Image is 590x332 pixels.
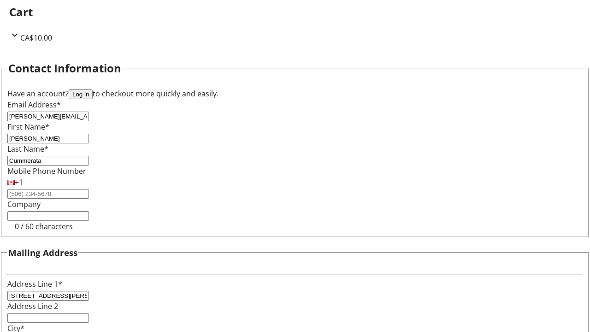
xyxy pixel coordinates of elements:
[7,122,49,132] label: First Name*
[7,166,86,176] label: Mobile Phone Number
[7,301,58,311] label: Address Line 2
[8,246,77,259] h3: Mailing Address
[69,89,93,99] button: Log in
[7,144,48,154] label: Last Name*
[7,199,41,209] label: Company
[7,291,89,301] input: Address
[8,60,121,77] h2: Contact Information
[7,100,61,110] label: Email Address*
[20,33,52,43] span: CA$10.00
[15,221,73,231] tr-character-limit: 0 / 60 characters
[7,189,89,199] input: (506) 234-5678
[7,279,62,289] label: Address Line 1*
[9,4,581,20] h2: Cart
[7,88,583,99] div: Have an account? to checkout more quickly and easily.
